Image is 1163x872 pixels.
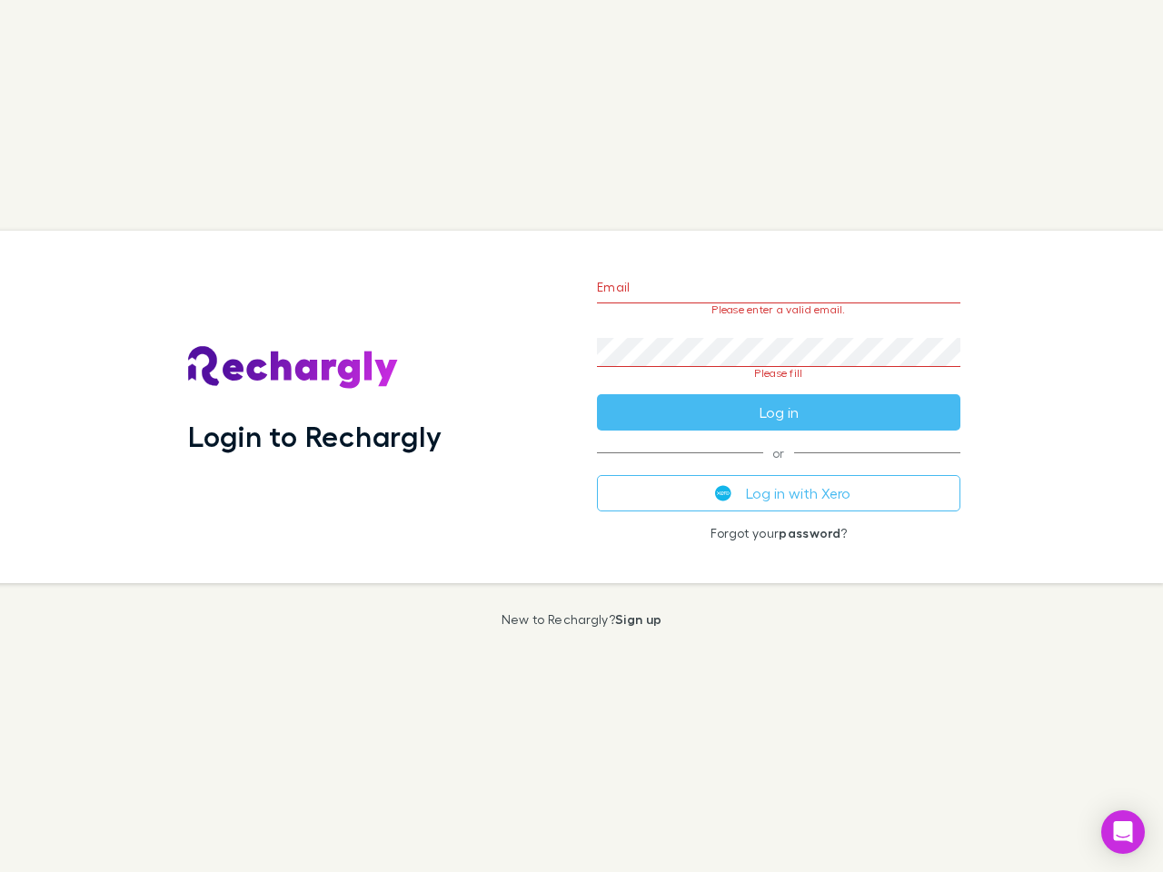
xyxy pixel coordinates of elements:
a: password [779,525,840,540]
button: Log in [597,394,960,431]
p: Please enter a valid email. [597,303,960,316]
a: Sign up [615,611,661,627]
button: Log in with Xero [597,475,960,511]
p: New to Rechargly? [502,612,662,627]
p: Please fill [597,367,960,380]
img: Xero's logo [715,485,731,501]
img: Rechargly's Logo [188,346,399,390]
p: Forgot your ? [597,526,960,540]
h1: Login to Rechargly [188,419,442,453]
div: Open Intercom Messenger [1101,810,1145,854]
